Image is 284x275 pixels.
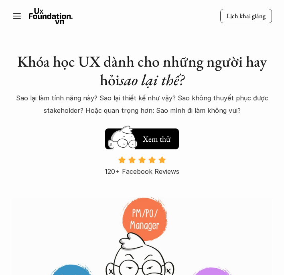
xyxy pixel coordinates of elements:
h5: Xem thử [143,133,170,145]
em: sao lại thế? [120,70,184,90]
p: Lịch khai giảng [227,12,266,20]
p: Sao lại làm tính năng này? Sao lại thiết kế như vậy? Sao không thuyết phục được stakeholder? Hoặc... [12,92,272,116]
p: 120+ Facebook Reviews [105,165,179,177]
a: Xem thử [105,124,179,149]
h1: Khóa học UX dành cho những người hay hỏi [12,52,272,89]
a: Lịch khai giảng [220,9,272,24]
